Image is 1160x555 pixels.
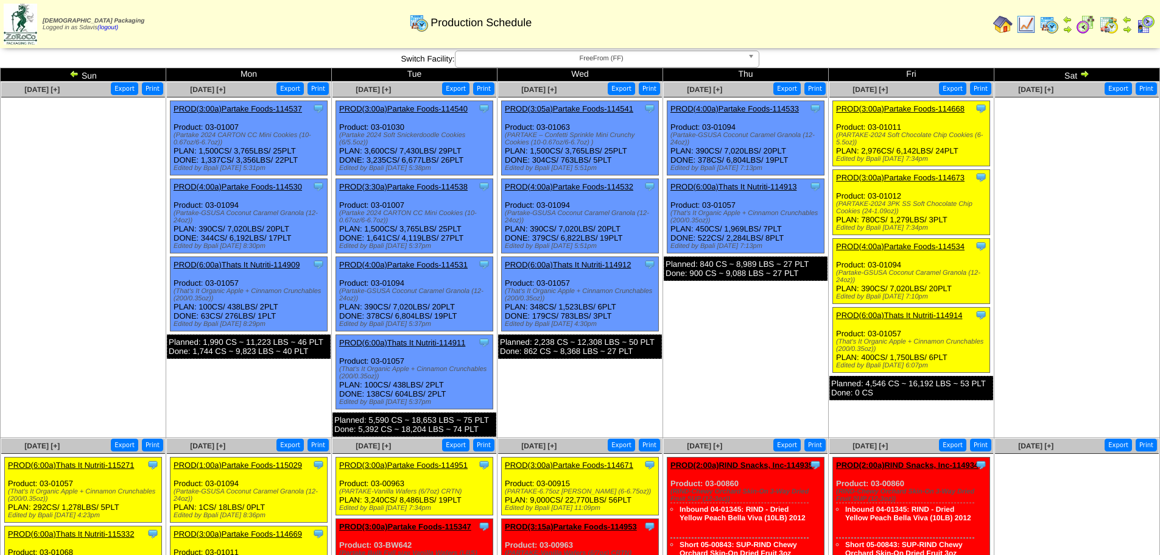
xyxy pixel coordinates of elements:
[336,335,493,409] div: Product: 03-01057 PLAN: 100CS / 438LBS / 2PLT DONE: 138CS / 604LBS / 2PLT
[521,85,557,94] span: [DATE] [+]
[170,458,328,523] div: Product: 03-01094 PLAN: 1CS / 18LBS / 0PLT
[836,155,990,163] div: Edited by Bpali [DATE] 7:34pm
[505,260,631,269] a: PROD(6:00a)Thats It Nutriti-114912
[356,442,391,450] a: [DATE] [+]
[852,85,888,94] a: [DATE] [+]
[308,439,329,451] button: Print
[644,102,656,115] img: Tooltip
[43,18,144,31] span: Logged in as Sdavis
[663,68,829,82] td: Thu
[5,458,162,523] div: Product: 03-01057 PLAN: 292CS / 1,278LBS / 5PLT
[644,459,656,471] img: Tooltip
[836,132,990,146] div: (PARTAKE-2024 Soft Chocolate Chip Cookies (6-5.5oz))
[1063,15,1072,24] img: arrowleft.gif
[339,164,493,172] div: Edited by Bpali [DATE] 5:38pm
[336,179,493,253] div: Product: 03-01007 PLAN: 1,500CS / 3,765LBS / 25PLT DONE: 1,641CS / 4,119LBS / 27PLT
[670,461,813,470] a: PROD(2:00a)RIND Snacks, Inc-114935
[680,505,806,522] a: Inbound 04-01345: RIND - Dried Yellow Peach Bella Viva (10LB) 2012
[308,82,329,95] button: Print
[339,488,493,495] div: (PARTAKE-Vanilla Wafers (6/7oz) CRTN)
[356,85,391,94] span: [DATE] [+]
[1136,439,1157,451] button: Print
[670,210,824,224] div: (That's It Organic Apple + Cinnamon Crunchables (200/0.35oz))
[174,132,327,146] div: (Partake 2024 CARTON CC Mini Cookies (10-0.67oz/6-6.7oz))
[339,320,493,328] div: Edited by Bpali [DATE] 5:37pm
[939,439,966,451] button: Export
[147,528,159,540] img: Tooltip
[8,529,134,539] a: PROD(6:00a)Thats It Nutriti-115332
[24,85,60,94] a: [DATE] [+]
[174,461,302,470] a: PROD(1:00a)Partake Foods-115029
[502,179,659,253] div: Product: 03-01094 PLAN: 390CS / 7,020LBS / 20PLT DONE: 379CS / 6,822LBS / 19PLT
[664,256,828,281] div: Planned: 840 CS ~ 8,989 LBS ~ 27 PLT Done: 900 CS ~ 9,088 LBS ~ 27 PLT
[478,258,490,270] img: Tooltip
[339,182,468,191] a: PROD(3:30a)Partake Foods-114538
[97,24,118,31] a: (logout)
[174,288,327,302] div: (That's It Organic Apple + Cinnamon Crunchables (200/0.35oz))
[852,442,888,450] span: [DATE] [+]
[608,82,635,95] button: Export
[809,180,821,193] img: Tooltip
[505,522,637,531] a: PROD(3:15a)Partake Foods-114953
[1063,24,1072,34] img: arrowright.gif
[166,68,332,82] td: Mon
[833,308,990,373] div: Product: 03-01057 PLAN: 400CS / 1,750LBS / 6PLT
[332,412,496,437] div: Planned: 5,590 CS ~ 18,653 LBS ~ 75 PLT Done: 5,392 CS ~ 18,204 LBS ~ 74 PLT
[993,15,1013,34] img: home.gif
[505,104,633,113] a: PROD(3:05a)Partake Foods-114541
[190,85,225,94] a: [DATE] [+]
[336,257,493,331] div: Product: 03-01094 PLAN: 390CS / 7,020LBS / 20PLT DONE: 378CS / 6,804LBS / 19PLT
[975,309,987,321] img: Tooltip
[505,288,658,302] div: (That's It Organic Apple + Cinnamon Crunchables (200/0.35oz))
[829,376,993,400] div: Planned: 4,546 CS ~ 16,192 LBS ~ 53 PLT Done: 0 CS
[170,179,328,253] div: Product: 03-01094 PLAN: 390CS / 7,020LBS / 20PLT DONE: 344CS / 6,192LBS / 17PLT
[1105,82,1132,95] button: Export
[339,132,493,146] div: (Partake 2024 Soft Snickerdoodle Cookies (6/5.5oz))
[336,458,493,515] div: Product: 03-00963 PLAN: 3,240CS / 8,486LBS / 19PLT
[505,242,658,250] div: Edited by Bpali [DATE] 5:51pm
[339,242,493,250] div: Edited by Bpali [DATE] 5:37pm
[339,288,493,302] div: (Partake-GSUSA Coconut Caramel Granola (12-24oz))
[1018,85,1053,94] span: [DATE] [+]
[312,180,325,193] img: Tooltip
[836,269,990,284] div: (Partake-GSUSA Coconut Caramel Granola (12-24oz))
[8,461,134,470] a: PROD(6:00a)Thats It Nutriti-115271
[473,82,494,95] button: Print
[670,132,824,146] div: (Partake-GSUSA Coconut Caramel Granola (12-24oz))
[836,293,990,300] div: Edited by Bpali [DATE] 7:10pm
[174,529,302,539] a: PROD(3:00a)Partake Foods-114669
[170,101,328,175] div: Product: 03-01007 PLAN: 1,500CS / 3,765LBS / 25PLT DONE: 1,337CS / 3,356LBS / 22PLT
[836,224,990,232] div: Edited by Bpali [DATE] 7:34pm
[478,459,490,471] img: Tooltip
[478,102,490,115] img: Tooltip
[836,311,962,320] a: PROD(6:00a)Thats It Nutriti-114914
[1018,442,1053,450] a: [DATE] [+]
[845,505,971,522] a: Inbound 04-01345: RIND - Dried Yellow Peach Bella Viva (10LB) 2012
[312,102,325,115] img: Tooltip
[836,242,965,251] a: PROD(4:00a)Partake Foods-114534
[670,182,796,191] a: PROD(6:00a)Thats It Nutriti-114913
[497,68,663,82] td: Wed
[339,260,468,269] a: PROD(4:00a)Partake Foods-114531
[147,459,159,471] img: Tooltip
[339,461,468,470] a: PROD(3:00a)Partake Foods-114951
[174,242,327,250] div: Edited by Bpali [DATE] 8:30pm
[687,442,722,450] a: [DATE] [+]
[142,82,163,95] button: Print
[339,522,471,531] a: PROD(3:00a)Partake Foods-115347
[1,68,166,82] td: Sun
[339,338,465,347] a: PROD(6:00a)Thats It Nutriti-114911
[639,439,660,451] button: Print
[773,439,801,451] button: Export
[190,442,225,450] a: [DATE] [+]
[1016,15,1036,34] img: line_graph.gif
[339,104,468,113] a: PROD(3:00a)Partake Foods-114540
[498,334,662,359] div: Planned: 2,238 CS ~ 12,308 LBS ~ 50 PLT Done: 862 CS ~ 8,368 LBS ~ 27 PLT
[502,458,659,515] div: Product: 03-00915 PLAN: 9,000CS / 22,770LBS / 56PLT
[1039,15,1059,34] img: calendarprod.gif
[836,362,990,369] div: Edited by Bpali [DATE] 6:07pm
[339,504,493,512] div: Edited by Bpali [DATE] 7:34pm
